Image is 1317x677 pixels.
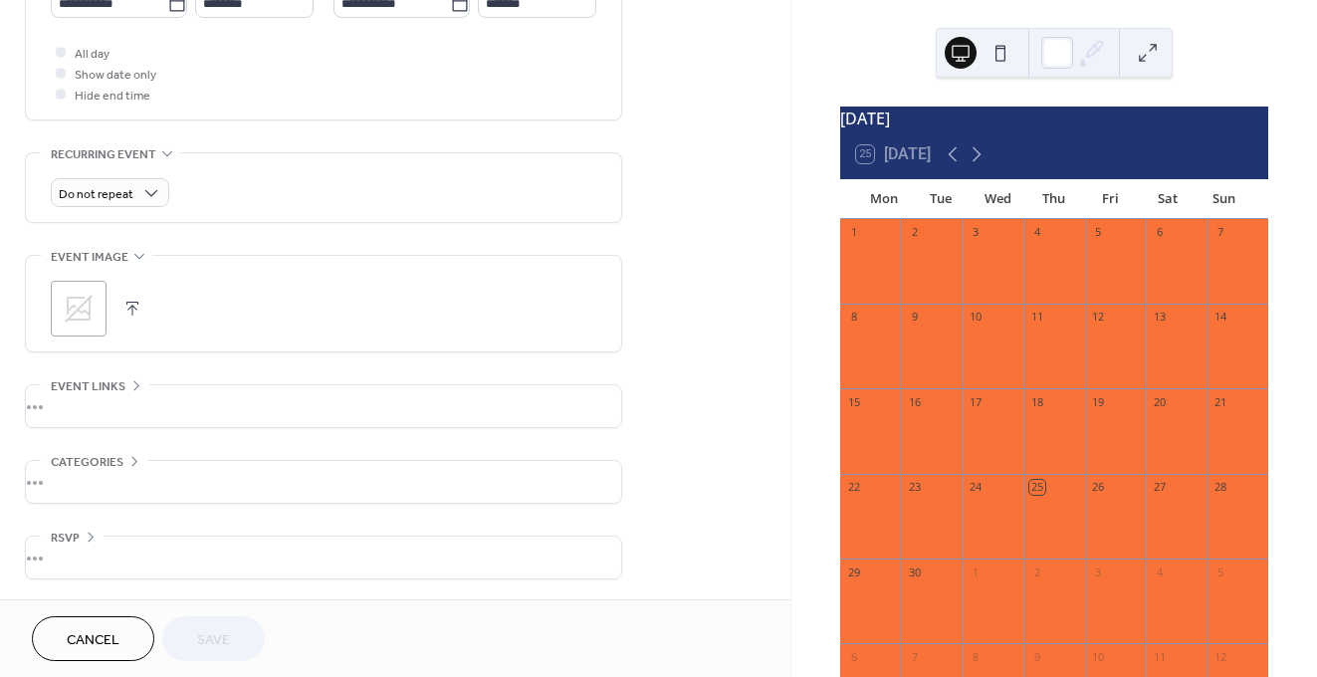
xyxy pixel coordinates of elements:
span: Event image [51,247,128,268]
div: 4 [1029,225,1044,240]
span: Cancel [67,630,119,651]
div: Sat [1139,179,1196,219]
span: Recurring event [51,144,156,165]
div: Mon [856,179,913,219]
div: 24 [969,480,984,495]
span: Do not repeat [59,183,133,206]
div: [DATE] [840,107,1268,130]
div: Wed [970,179,1026,219]
div: 30 [907,564,922,579]
div: 1 [846,225,861,240]
div: Thu [1025,179,1082,219]
div: ; [51,281,107,337]
span: Show date only [75,65,156,86]
div: 29 [846,564,861,579]
span: All day [75,44,110,65]
div: 13 [1152,310,1167,325]
div: 22 [846,480,861,495]
div: 23 [907,480,922,495]
div: 26 [1091,480,1106,495]
div: 4 [1152,564,1167,579]
div: ••• [26,537,621,578]
div: 10 [969,310,984,325]
div: 10 [1091,649,1106,664]
span: Categories [51,452,123,473]
div: 11 [1152,649,1167,664]
div: 9 [907,310,922,325]
div: 14 [1213,310,1228,325]
div: 3 [1091,564,1106,579]
div: 11 [1029,310,1044,325]
div: 3 [969,225,984,240]
div: 21 [1213,394,1228,409]
div: Tue [913,179,970,219]
div: 5 [1091,225,1106,240]
div: 6 [1152,225,1167,240]
span: RSVP [51,528,80,549]
div: 7 [907,649,922,664]
div: 9 [1029,649,1044,664]
div: 2 [1029,564,1044,579]
div: 25 [1029,480,1044,495]
div: 8 [969,649,984,664]
div: 1 [969,564,984,579]
div: 7 [1213,225,1228,240]
span: Event links [51,376,125,397]
div: ••• [26,461,621,503]
div: 20 [1152,394,1167,409]
div: 6 [846,649,861,664]
div: 18 [1029,394,1044,409]
span: Hide end time [75,86,150,107]
button: Cancel [32,616,154,661]
div: 8 [846,310,861,325]
div: 12 [1091,310,1106,325]
div: 19 [1091,394,1106,409]
div: 2 [907,225,922,240]
div: Fri [1082,179,1139,219]
div: Sun [1196,179,1252,219]
div: 16 [907,394,922,409]
div: 27 [1152,480,1167,495]
div: ••• [26,385,621,427]
div: 5 [1213,564,1228,579]
div: 28 [1213,480,1228,495]
div: 15 [846,394,861,409]
div: 12 [1213,649,1228,664]
div: 17 [969,394,984,409]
